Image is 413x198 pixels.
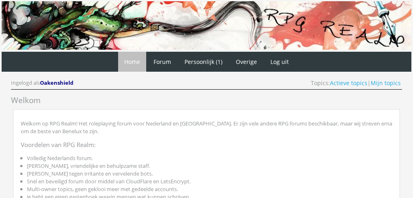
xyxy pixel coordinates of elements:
[21,138,392,152] h3: Voordelen van RPG Realm:
[27,170,392,178] li: [PERSON_NAME] tegen irritante en vervelende bots.
[2,1,411,50] img: RPG Realm - Banner
[27,162,392,170] li: [PERSON_NAME], vriendelijke en behulpzame staff.
[27,178,392,185] li: Snel en beveiligd forum door middel van CloudFlare en LetsEncrypt.
[11,79,75,87] div: Ingelogd als
[178,52,228,72] a: Persoonlijk (1)
[40,79,73,86] span: Oakenshield
[311,79,401,87] span: Topics: |
[264,52,295,72] a: Log uit
[21,117,392,138] p: Welkom op RPG Realm! Het roleplaying forum voor Nederland en [GEOGRAPHIC_DATA]. Er zijn vele ande...
[330,79,367,87] a: Actieve topics
[371,79,401,87] a: Mijn topics
[40,79,75,86] a: Oakenshield
[27,185,392,193] li: Multi-owner topics, geen geklooi meer met gedeelde accounts.
[27,154,392,162] li: Volledig Nederlands forum.
[230,52,263,72] a: Overige
[147,52,177,72] a: Forum
[11,95,41,106] span: Welkom
[118,52,146,72] a: Home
